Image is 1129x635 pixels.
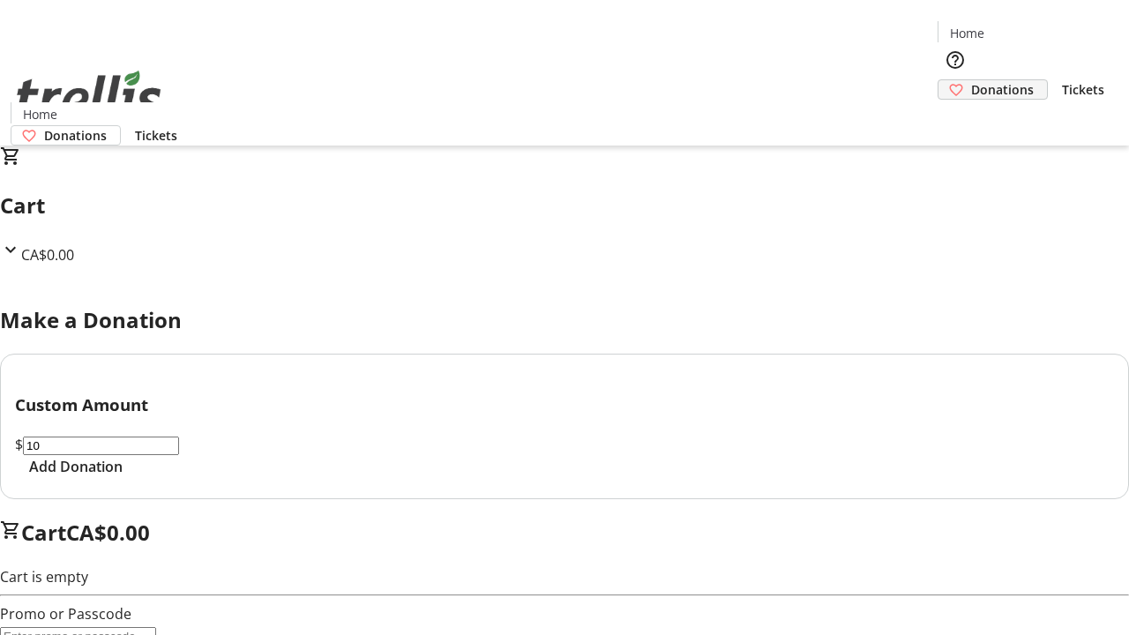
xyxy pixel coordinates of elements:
[1048,80,1118,99] a: Tickets
[23,437,179,455] input: Donation Amount
[15,456,137,477] button: Add Donation
[938,100,973,135] button: Cart
[11,125,121,146] a: Donations
[21,245,74,265] span: CA$0.00
[971,80,1034,99] span: Donations
[11,51,168,139] img: Orient E2E Organization UZ4tP1Dm5l's Logo
[44,126,107,145] span: Donations
[1062,80,1104,99] span: Tickets
[135,126,177,145] span: Tickets
[23,105,57,123] span: Home
[29,456,123,477] span: Add Donation
[11,105,68,123] a: Home
[15,392,1114,417] h3: Custom Amount
[950,24,984,42] span: Home
[66,518,150,547] span: CA$0.00
[15,435,23,454] span: $
[121,126,191,145] a: Tickets
[938,42,973,78] button: Help
[938,24,995,42] a: Home
[938,79,1048,100] a: Donations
